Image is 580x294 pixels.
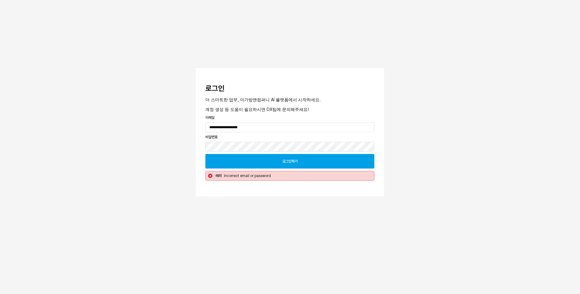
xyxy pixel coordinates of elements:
[215,173,221,179] p: 에러
[224,173,369,179] p: Incorrect email or password
[205,106,374,112] p: 계정 생성 등 도움이 필요하시면 DX팀에 문의해주세요!
[205,134,374,140] p: 비밀번호
[205,96,374,103] p: 더 스마트한 업무, 아가방앤컴퍼니 AI 플랫폼에서 시작하세요.
[205,154,374,169] button: 로그인하기
[282,159,298,164] p: 로그인하기
[205,84,374,93] h3: 로그인
[205,115,374,120] p: 이메일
